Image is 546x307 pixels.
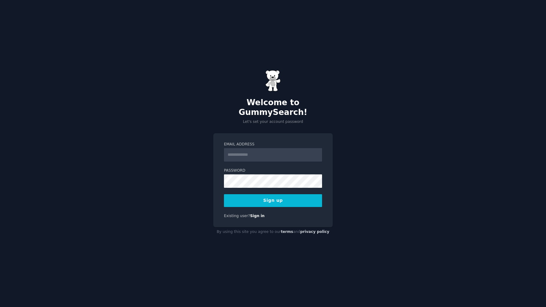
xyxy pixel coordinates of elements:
[224,214,250,218] span: Existing user?
[224,142,322,147] label: Email Address
[213,98,333,117] h2: Welcome to GummySearch!
[224,194,322,207] button: Sign up
[224,168,322,173] label: Password
[213,227,333,237] div: By using this site you agree to our and
[300,230,329,234] a: privacy policy
[281,230,293,234] a: terms
[213,119,333,125] p: Let's set your account password
[265,70,281,91] img: Gummy Bear
[250,214,265,218] a: Sign in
